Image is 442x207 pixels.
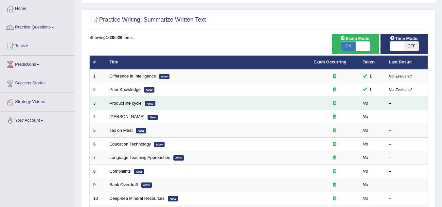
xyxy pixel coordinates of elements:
[314,60,346,64] a: Exam Occurring
[314,114,356,120] div: Exam occurring question
[332,34,379,54] div: Show exams occurring in exams
[90,192,106,205] td: 10
[134,169,145,174] em: New
[314,128,356,134] div: Exam occurring question
[110,114,145,119] a: [PERSON_NAME]
[90,110,106,124] td: 4
[341,42,356,51] span: ON
[89,15,206,25] h2: Practice Writing: Summarize Written Text
[363,196,368,201] em: No
[314,155,356,161] div: Exam occurring question
[314,100,356,107] div: Exam occurring question
[110,182,138,187] a: Bank Overdraft
[136,128,146,133] em: New
[389,128,424,134] div: –
[148,115,158,120] em: New
[389,88,412,92] small: Not Evaluated
[363,101,368,106] em: No
[367,86,375,93] span: You cannot take this question anymore
[0,93,75,109] a: Strategy Videos
[106,56,310,69] th: Title
[90,124,106,138] td: 5
[141,182,152,188] em: New
[363,169,368,174] em: No
[314,182,356,188] div: Exam occurring question
[110,74,156,78] a: Difference in Intelligence
[0,74,75,91] a: Success Stories
[168,196,178,201] em: New
[314,168,356,175] div: Exam occurring question
[338,35,373,42] span: Exam Mode:
[90,151,106,165] td: 7
[110,101,142,106] a: Product life cycle
[404,42,419,51] span: OFF
[363,128,368,133] em: No
[389,182,424,188] div: –
[90,178,106,192] td: 9
[314,87,356,93] div: Exam occurring question
[110,142,151,147] a: Education Technology
[106,35,114,40] b: 1-20
[387,35,421,42] span: Time Mode:
[363,155,368,160] em: No
[0,37,75,53] a: Tests
[90,96,106,110] td: 3
[145,101,155,106] em: New
[389,141,424,147] div: –
[389,100,424,107] div: –
[314,73,356,79] div: Exam occurring question
[110,196,165,201] a: Deep-sea Mineral Resources
[389,168,424,175] div: –
[385,56,428,69] th: Last Result
[90,137,106,151] td: 6
[389,155,424,161] div: –
[90,56,106,69] th: #
[110,155,170,160] a: Language Teaching Approaches
[110,169,131,174] a: Complaints
[363,114,368,119] em: No
[0,56,75,72] a: Predictions
[110,128,133,133] a: Tax on Meat
[314,141,356,147] div: Exam occurring question
[359,56,385,69] th: Taken
[90,69,106,83] td: 1
[89,34,428,41] div: Showing of items.
[159,74,170,79] em: New
[90,83,106,97] td: 2
[0,18,75,35] a: Practice Questions
[367,73,375,79] span: You cannot take this question anymore
[118,35,122,40] b: 26
[363,142,368,147] em: No
[173,155,184,161] em: New
[154,142,165,147] em: New
[363,182,368,187] em: No
[144,87,154,93] em: New
[389,74,412,78] small: Not Evaluated
[389,114,424,120] div: –
[314,196,356,202] div: Exam occurring question
[90,164,106,178] td: 8
[389,196,424,202] div: –
[0,112,75,128] a: Your Account
[110,87,141,92] a: Prior Knowledge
